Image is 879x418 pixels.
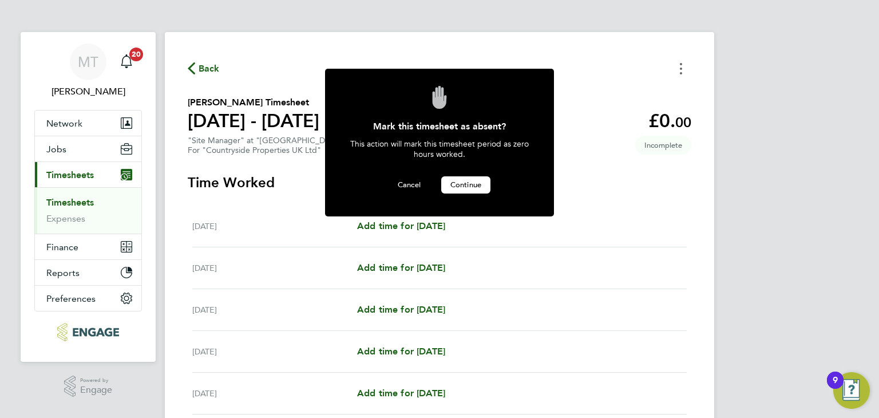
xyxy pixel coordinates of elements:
[46,144,66,155] span: Jobs
[357,387,445,400] a: Add time for [DATE]
[78,54,98,69] span: MT
[57,323,118,341] img: acr-ltd-logo-retina.png
[35,187,141,234] div: Timesheets
[357,219,445,233] a: Add time for [DATE]
[441,176,490,194] button: Continue
[188,145,346,155] div: For "Countryside Properties UK Ltd"
[833,372,870,409] button: Open Resource Center, 9 new notifications
[192,387,357,400] div: [DATE]
[398,180,421,190] span: Cancel
[188,136,346,155] div: "Site Manager" at "[GEOGRAPHIC_DATA]"
[357,346,445,357] span: Add time for [DATE]
[357,262,445,273] span: Add time for [DATE]
[46,267,80,278] span: Reports
[34,44,142,98] a: MT[PERSON_NAME]
[64,376,113,397] a: Powered byEngage
[35,260,141,285] button: Reports
[35,111,141,136] button: Network
[199,62,220,76] span: Back
[450,180,481,190] span: Continue
[129,48,143,61] span: 20
[115,44,138,80] a: 20
[188,109,319,132] h1: [DATE] - [DATE]
[342,120,537,139] div: Mark this timesheet as absent?
[357,304,445,315] span: Add time for [DATE]
[192,219,357,233] div: [DATE]
[46,197,94,208] a: Timesheets
[357,220,445,231] span: Add time for [DATE]
[833,380,838,395] div: 9
[342,139,537,176] div: This action will mark this timesheet period as zero hours worked.
[46,213,85,224] a: Expenses
[46,293,96,304] span: Preferences
[188,61,220,76] button: Back
[80,385,112,395] span: Engage
[671,60,691,77] button: Timesheets Menu
[46,242,78,253] span: Finance
[357,345,445,358] a: Add time for [DATE]
[80,376,112,385] span: Powered by
[35,234,141,259] button: Finance
[192,345,357,358] div: [DATE]
[46,118,82,129] span: Network
[357,261,445,275] a: Add time for [DATE]
[46,169,94,180] span: Timesheets
[34,323,142,341] a: Go to home page
[35,162,141,187] button: Timesheets
[635,136,691,155] span: This timesheet is Incomplete.
[357,388,445,399] span: Add time for [DATE]
[188,173,691,192] h3: Time Worked
[188,96,319,109] h2: [PERSON_NAME] Timesheet
[35,286,141,311] button: Preferences
[21,32,156,362] nav: Main navigation
[675,114,691,131] span: 00
[648,110,691,132] app-decimal: £0.
[34,85,142,98] span: Martina Taylor
[389,176,430,194] button: Cancel
[192,261,357,275] div: [DATE]
[35,136,141,161] button: Jobs
[357,303,445,317] a: Add time for [DATE]
[192,303,357,317] div: [DATE]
